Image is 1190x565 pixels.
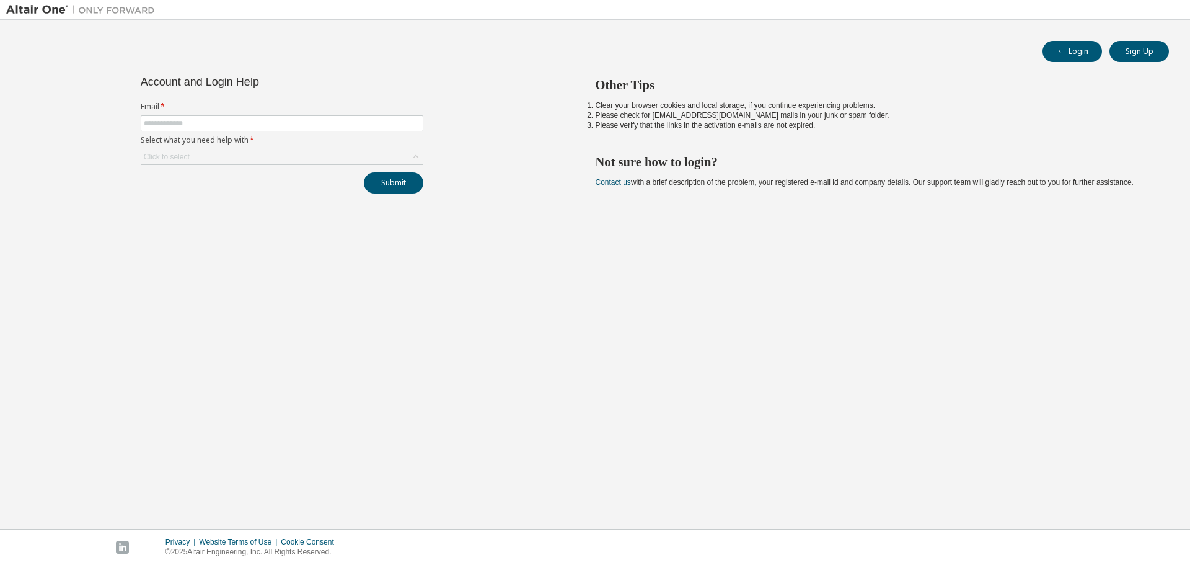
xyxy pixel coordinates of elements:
button: Submit [364,172,423,194]
p: © 2025 Altair Engineering, Inc. All Rights Reserved. [165,547,342,558]
li: Please check for [EMAIL_ADDRESS][DOMAIN_NAME] mails in your junk or spam folder. [596,110,1147,120]
img: linkedin.svg [116,541,129,554]
div: Click to select [141,149,423,164]
label: Select what you need help with [141,135,423,145]
h2: Other Tips [596,77,1147,93]
div: Website Terms of Use [199,537,281,547]
label: Email [141,102,423,112]
button: Sign Up [1109,41,1169,62]
li: Please verify that the links in the activation e-mails are not expired. [596,120,1147,130]
li: Clear your browser cookies and local storage, if you continue experiencing problems. [596,100,1147,110]
button: Login [1042,41,1102,62]
a: Contact us [596,178,631,187]
span: with a brief description of the problem, your registered e-mail id and company details. Our suppo... [596,178,1134,187]
img: Altair One [6,4,161,16]
div: Privacy [165,537,199,547]
h2: Not sure how to login? [596,154,1147,170]
div: Account and Login Help [141,77,367,87]
div: Cookie Consent [281,537,341,547]
div: Click to select [144,152,190,162]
